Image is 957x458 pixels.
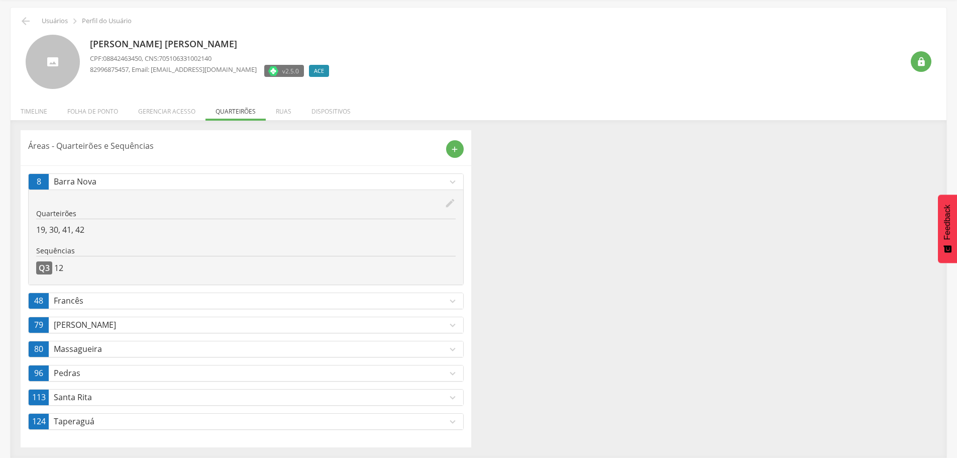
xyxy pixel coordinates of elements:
span: 08842463450 [103,54,142,63]
p: Massagueira [54,343,447,355]
p: Usuários [42,17,68,25]
i:  [69,16,80,27]
label: Versão do aplicativo [264,65,304,77]
i: expand_more [447,176,458,188]
i: add [450,145,459,154]
i: expand_more [447,392,458,403]
li: Timeline [11,97,57,121]
p: Sequências [36,246,456,256]
p: Pedras [54,368,447,379]
i: expand_more [447,416,458,427]
p: Santa Rita [54,392,447,403]
p: Taperaguá [54,416,447,427]
span: v2.5.0 [282,66,299,76]
span: ACE [314,67,324,75]
p: Q3 [36,261,52,274]
i: Voltar [20,15,32,27]
a: 96Pedrasexpand_more [29,365,463,381]
p: [PERSON_NAME] [PERSON_NAME] [90,38,334,51]
p: , Email: [EMAIL_ADDRESS][DOMAIN_NAME] [90,65,257,74]
a: 79[PERSON_NAME]expand_more [29,317,463,333]
li: Gerenciar acesso [128,97,205,121]
li: Ruas [266,97,301,121]
li: Dispositivos [301,97,361,121]
i: edit [445,198,456,209]
i:  [916,57,926,67]
span: 79 [34,319,43,331]
a: 124Taperaguáexpand_more [29,414,463,429]
span: 705106331002140 [159,54,211,63]
p: 12 [54,262,63,274]
span: 82996875457 [90,65,129,74]
i: expand_more [447,320,458,331]
p: Francês [54,295,447,307]
p: [PERSON_NAME] [54,319,447,331]
a: 80Massagueiraexpand_more [29,341,463,357]
span: 113 [32,392,46,403]
i: expand_more [447,368,458,379]
p: Áreas - Quarteirões e Sequências [28,140,439,152]
div: Resetar senha [911,51,931,72]
p: Barra Nova [54,176,447,188]
span: 8 [37,176,41,188]
span: Feedback [943,205,952,240]
span: 80 [34,343,43,355]
li: Folha de ponto [57,97,128,121]
span: 96 [34,368,43,379]
p: Quarteirões [36,209,456,219]
a: 113Santa Ritaexpand_more [29,390,463,405]
i: expand_more [447,344,458,355]
p: 19, 30, 41, 42 [36,224,456,236]
p: CPF: , CNS: [90,54,334,63]
p: Perfil do Usuário [82,17,132,25]
i: expand_more [447,296,458,307]
button: Feedback - Mostrar pesquisa [938,195,957,263]
span: 48 [34,295,43,307]
a: 48Francêsexpand_more [29,293,463,309]
a: 8Barra Novaexpand_more [29,174,463,190]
